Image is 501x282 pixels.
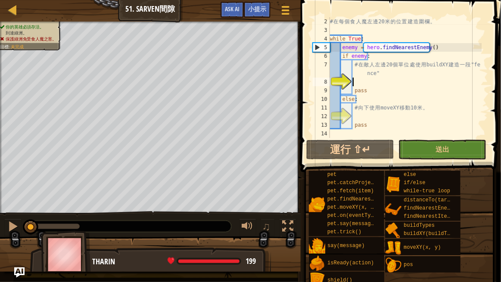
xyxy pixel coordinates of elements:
img: portrait.png [385,222,401,239]
span: 到達綠洲。 [6,31,27,35]
span: if/else [404,180,425,186]
span: ♫ [262,220,271,233]
span: pet.on(eventType, handler) [327,213,408,219]
button: ♫ [261,219,275,236]
span: while-true loop [404,188,450,194]
button: 顯示遊戲選單 [275,2,296,22]
span: 保護綠洲免受食人魔之害。 [6,37,56,41]
div: 9 [313,86,330,95]
img: portrait.png [309,196,325,213]
span: pet.fetch(item) [327,188,374,194]
span: 未完成 [11,44,23,49]
span: pos [404,262,413,268]
img: portrait.png [385,240,401,256]
span: : [9,44,11,49]
div: 13 [313,121,330,129]
span: 199 [246,256,256,266]
img: portrait.png [385,201,401,218]
span: else [404,172,416,178]
span: say(message) [327,243,364,249]
span: moveXY(x, y) [404,244,441,251]
span: 小提示 [248,5,266,13]
button: Ask AI [14,267,25,278]
button: Ctrl + P: Pause [4,219,22,236]
span: pet.findNearestByType(type) [327,196,411,202]
div: 5 [313,43,330,52]
img: portrait.png [385,176,401,192]
button: 送出 [398,140,486,160]
span: 你的英雄必須存活。 [6,25,44,29]
span: buildTypes [404,222,435,229]
span: pet [327,172,337,178]
span: pet.catchProjectile(arrow) [327,180,408,186]
button: 運行 ⇧↵ [306,140,394,160]
div: 10 [313,95,330,103]
button: Ask AI [221,2,244,18]
span: distanceTo(target) [404,197,460,203]
span: pet.trick() [327,229,361,235]
span: findNearestEnemy() [404,205,460,211]
span: 送出 [436,144,449,154]
div: 7 [313,60,330,78]
span: Ask AI [225,5,240,13]
div: 12 [313,112,330,121]
div: Tharin [92,256,262,267]
div: 3 [313,26,330,34]
img: portrait.png [309,238,325,254]
span: isReady(action) [327,260,374,266]
span: pet.moveXY(x, y) [327,204,377,210]
button: 調整音量 [239,219,256,236]
div: 4 [313,34,330,43]
div: 14 [313,129,330,138]
img: portrait.png [309,255,325,272]
img: thang_avatar_frame.png [41,231,91,279]
div: health: 199 / 199 [168,257,256,265]
div: 2 [313,17,330,26]
div: 8 [313,78,330,86]
span: pet.say(message) [327,221,377,227]
img: portrait.png [385,257,401,273]
span: findNearestItem() [404,213,456,219]
div: 11 [313,103,330,112]
button: 切換全螢幕 [279,219,296,236]
div: 6 [313,52,330,60]
span: buildXY(buildType, x, y) [404,231,478,237]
